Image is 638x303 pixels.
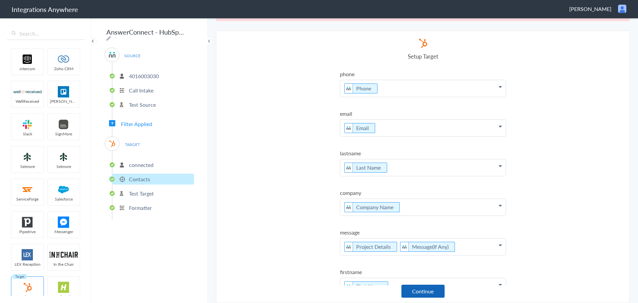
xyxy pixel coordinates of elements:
[50,249,78,260] img: inch-logo.svg
[11,229,44,234] span: Pipedrive
[345,163,353,172] img: answerconnect-logo.svg
[129,190,154,197] p: Test Target
[13,86,42,97] img: wr-logo.svg
[129,204,152,212] p: Formatter
[340,228,506,236] label: message
[120,51,145,60] span: SOURCE
[400,242,455,252] li: Message(If Any)
[340,70,506,78] label: phone
[344,83,377,93] li: Phone
[129,72,159,80] p: 4016003030
[50,54,78,65] img: zoho-logo.svg
[344,202,400,212] li: Company Name
[7,27,85,40] input: Search...
[108,51,116,59] img: answerconnect-logo.svg
[129,161,154,169] p: connected
[417,38,429,49] img: hubspot-logo.svg
[50,282,78,293] img: hs-app-logo.svg
[48,164,80,169] span: Setmore
[340,149,506,157] label: lastname
[345,123,353,133] img: answerconnect-logo.svg
[400,242,409,251] img: answerconnect-logo.svg
[108,139,116,148] img: hubspot-logo.svg
[11,261,44,267] span: LEX Reception
[344,281,388,291] li: First Name
[48,66,80,72] span: Zoho CRM
[48,98,80,104] span: [PERSON_NAME]
[50,217,78,228] img: FBM.png
[129,101,156,108] p: Test Source
[13,151,42,163] img: setmoreNew.jpg
[340,189,506,197] label: company
[13,54,42,65] img: intercom-logo.svg
[11,196,44,202] span: ServiceForge
[11,294,44,300] span: HubSpot
[340,268,506,276] label: firstname
[48,131,80,137] span: SignMore
[569,5,611,13] span: [PERSON_NAME]
[48,294,80,300] span: HelloSells
[13,184,42,195] img: serviceforge-icon.png
[12,5,78,14] h1: Integrations Anywhere
[50,86,78,97] img: trello.png
[129,86,154,94] p: Call Intake
[344,242,397,252] li: Project Details
[13,119,42,130] img: slack-logo.svg
[13,282,42,293] img: hubspot-logo.svg
[345,203,353,212] img: answerconnect-logo.svg
[120,140,145,149] span: TARGET
[48,229,80,234] span: Messenger
[11,98,44,104] span: WellReceived
[340,52,506,60] h4: Setup Target
[401,285,445,298] button: Continue
[11,131,44,137] span: Slack
[13,249,42,260] img: lex-app-logo.svg
[618,5,626,13] img: user.png
[48,261,80,267] span: In the Chair
[121,120,152,128] span: Filter Applied
[11,164,44,169] span: Setmore
[11,66,44,72] span: intercom
[345,282,353,291] img: answerconnect-logo.svg
[345,242,353,251] img: answerconnect-logo.svg
[50,184,78,195] img: salesforce-logo.svg
[13,217,42,228] img: pipedrive.png
[340,110,506,117] label: email
[344,123,375,133] li: Email
[48,196,80,202] span: Salesforce
[345,84,353,93] img: answerconnect-logo.svg
[344,163,387,173] li: Last Name
[129,175,150,183] p: Contacts
[50,119,78,130] img: signmore-logo.png
[50,151,78,163] img: setmoreNew.jpg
